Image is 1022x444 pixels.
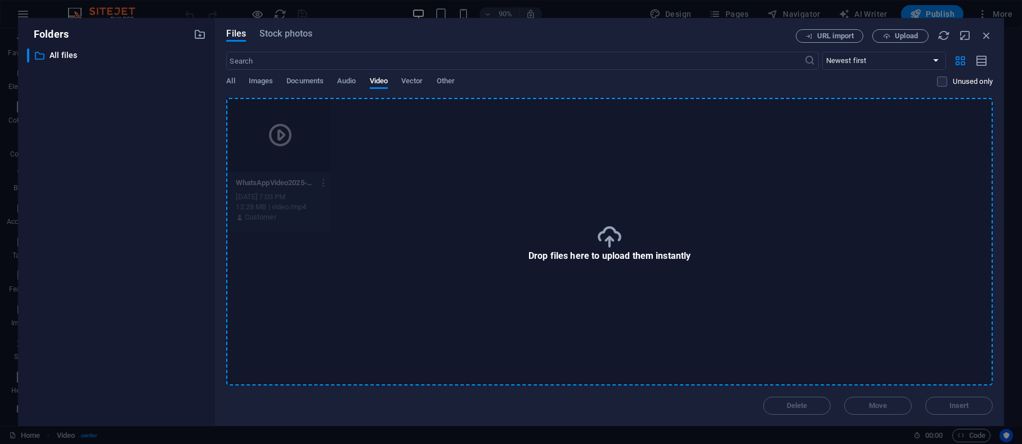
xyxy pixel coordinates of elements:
span: Stock photos [259,27,312,41]
i: Reload [938,29,950,42]
span: Vector [401,74,423,90]
i: Create new folder [194,28,206,41]
span: Audio [337,74,356,90]
span: Other [437,74,455,90]
span: Images [249,74,274,90]
span: Files [226,27,246,41]
i: Minimize [959,29,971,42]
span: Documents [286,74,324,90]
p: Displays only files that are not in use on the website. Files added during this session can still... [953,77,993,87]
input: Search [226,52,804,70]
div: ​ [27,48,29,62]
span: All [226,74,235,90]
span: URL import [817,33,854,39]
button: Upload [872,29,929,43]
button: URL import [796,29,863,43]
p: All files [50,49,186,62]
span: Upload [895,33,918,39]
p: Folders [27,27,69,42]
span: Drop files here to upload them instantly [528,251,691,261]
i: Close [980,29,993,42]
span: Video [370,74,388,90]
